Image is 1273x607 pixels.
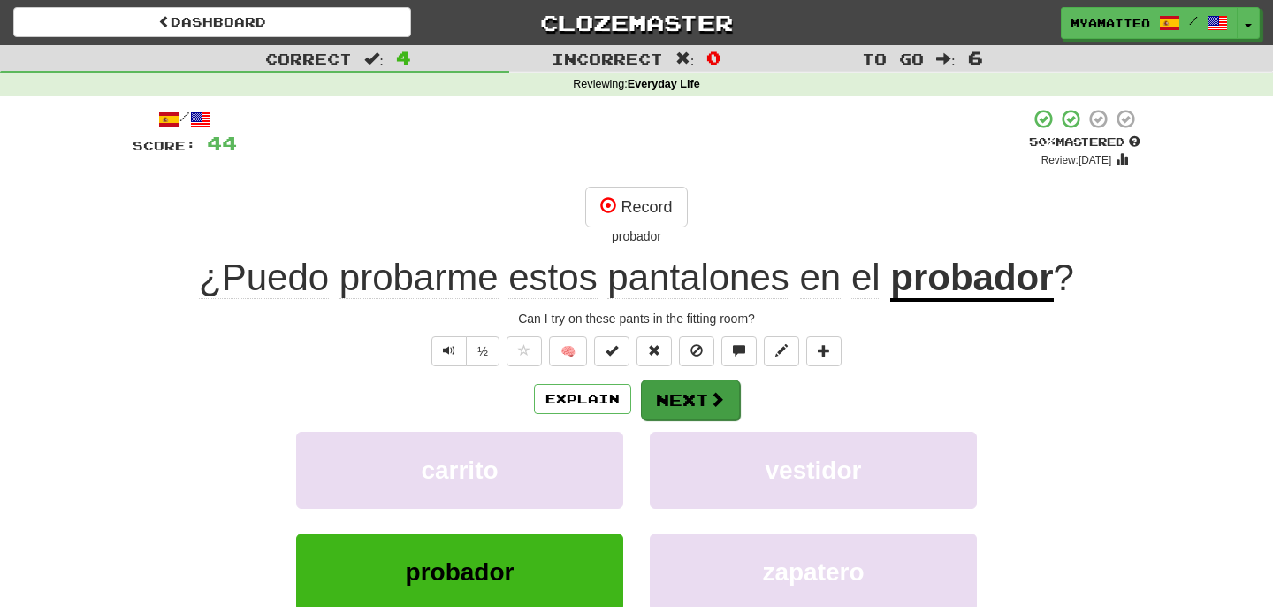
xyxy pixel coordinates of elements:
[534,384,631,414] button: Explain
[607,257,789,299] span: pantalones
[133,227,1140,245] div: probador
[438,7,835,38] a: Clozemaster
[421,457,498,484] span: carrito
[431,336,467,366] button: Play sentence audio (ctl+space)
[207,132,237,154] span: 44
[396,47,411,68] span: 4
[1041,154,1112,166] small: Review: [DATE]
[628,78,700,90] strong: Everyday Life
[675,51,695,66] span: :
[862,50,924,67] span: To go
[766,457,862,484] span: vestidor
[762,558,864,586] span: zapatero
[507,336,542,366] button: Favorite sentence (alt+f)
[1061,7,1238,39] a: myamatteo /
[890,257,1053,302] u: probador
[1029,134,1140,150] div: Mastered
[936,51,956,66] span: :
[764,336,799,366] button: Edit sentence (alt+d)
[549,336,587,366] button: 🧠
[1054,257,1074,298] span: ?
[706,47,721,68] span: 0
[968,47,983,68] span: 6
[13,7,411,37] a: Dashboard
[636,336,672,366] button: Reset to 0% Mastered (alt+r)
[364,51,384,66] span: :
[552,50,663,67] span: Incorrect
[594,336,629,366] button: Set this sentence to 100% Mastered (alt+m)
[1071,15,1150,31] span: myamatteo
[199,257,329,299] span: ¿Puedo
[133,138,196,153] span: Score:
[851,257,880,299] span: el
[508,257,597,299] span: estos
[679,336,714,366] button: Ignore sentence (alt+i)
[133,310,1140,327] div: Can I try on these pants in the fitting room?
[428,336,499,366] div: Text-to-speech controls
[1029,134,1056,149] span: 50 %
[339,257,499,299] span: probarme
[650,432,977,509] button: vestidor
[585,187,687,227] button: Record
[641,380,740,420] button: Next
[721,336,757,366] button: Discuss sentence (alt+u)
[265,50,352,67] span: Correct
[466,336,499,366] button: ½
[133,108,237,130] div: /
[406,558,515,586] span: probador
[800,257,842,299] span: en
[296,432,623,509] button: carrito
[1189,14,1198,27] span: /
[806,336,842,366] button: Add to collection (alt+a)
